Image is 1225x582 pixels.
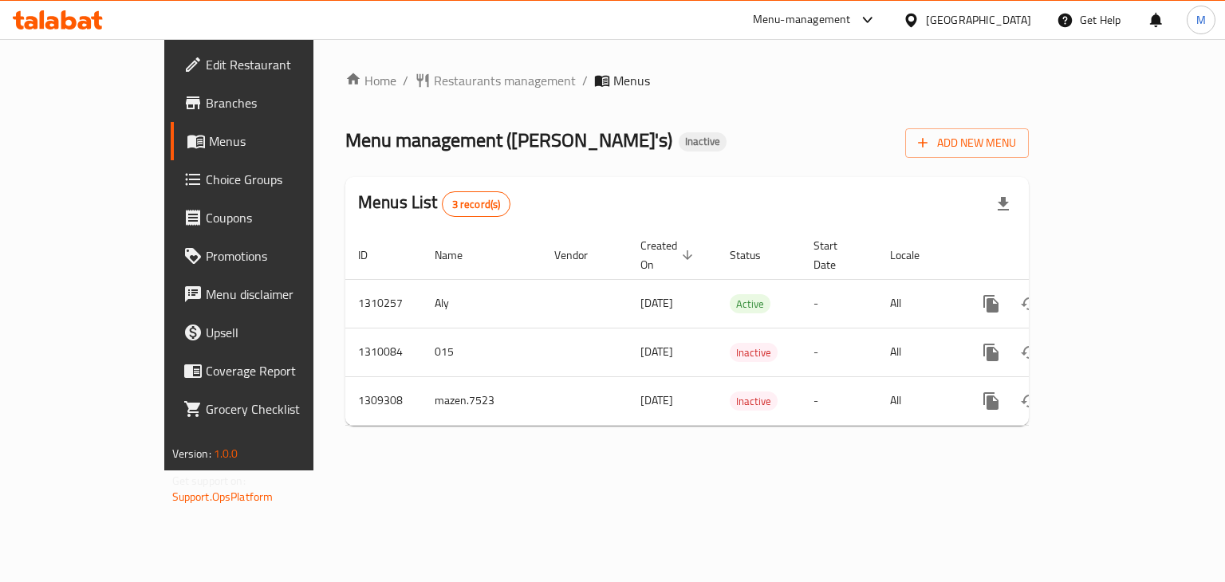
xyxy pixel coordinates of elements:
[358,191,510,217] h2: Menus List
[905,128,1029,158] button: Add New Menu
[206,399,356,419] span: Grocery Checklist
[442,191,511,217] div: Total records count
[172,443,211,464] span: Version:
[730,343,778,362] div: Inactive
[345,71,1029,90] nav: breadcrumb
[345,279,422,328] td: 1310257
[345,71,396,90] a: Home
[926,11,1031,29] div: [GEOGRAPHIC_DATA]
[1010,285,1049,323] button: Change Status
[918,133,1016,153] span: Add New Menu
[422,376,542,425] td: mazen.7523
[206,93,356,112] span: Branches
[640,341,673,362] span: [DATE]
[171,122,369,160] a: Menus
[415,71,576,90] a: Restaurants management
[877,376,959,425] td: All
[422,279,542,328] td: Aly
[730,295,770,313] span: Active
[679,135,727,148] span: Inactive
[890,246,940,265] span: Locale
[640,293,673,313] span: [DATE]
[972,382,1010,420] button: more
[358,246,388,265] span: ID
[171,275,369,313] a: Menu disclaimer
[403,71,408,90] li: /
[801,376,877,425] td: -
[206,55,356,74] span: Edit Restaurant
[171,84,369,122] a: Branches
[801,279,877,328] td: -
[679,132,727,151] div: Inactive
[206,323,356,342] span: Upsell
[730,344,778,362] span: Inactive
[801,328,877,376] td: -
[1196,11,1206,29] span: M
[813,236,858,274] span: Start Date
[1010,333,1049,372] button: Change Status
[214,443,238,464] span: 1.0.0
[877,279,959,328] td: All
[171,199,369,237] a: Coupons
[959,231,1138,280] th: Actions
[345,231,1138,426] table: enhanced table
[640,236,698,274] span: Created On
[172,486,274,507] a: Support.OpsPlatform
[640,390,673,411] span: [DATE]
[730,246,782,265] span: Status
[171,390,369,428] a: Grocery Checklist
[171,237,369,275] a: Promotions
[345,122,672,158] span: Menu management ( [PERSON_NAME]'s )
[877,328,959,376] td: All
[171,352,369,390] a: Coverage Report
[172,470,246,491] span: Get support on:
[206,170,356,189] span: Choice Groups
[209,132,356,151] span: Menus
[206,208,356,227] span: Coupons
[730,294,770,313] div: Active
[206,361,356,380] span: Coverage Report
[345,328,422,376] td: 1310084
[435,246,483,265] span: Name
[613,71,650,90] span: Menus
[753,10,851,29] div: Menu-management
[171,313,369,352] a: Upsell
[171,45,369,84] a: Edit Restaurant
[554,246,609,265] span: Vendor
[582,71,588,90] li: /
[730,392,778,411] span: Inactive
[206,285,356,304] span: Menu disclaimer
[972,333,1010,372] button: more
[345,376,422,425] td: 1309308
[972,285,1010,323] button: more
[984,185,1022,223] div: Export file
[434,71,576,90] span: Restaurants management
[1010,382,1049,420] button: Change Status
[422,328,542,376] td: 015
[206,246,356,265] span: Promotions
[443,197,510,212] span: 3 record(s)
[171,160,369,199] a: Choice Groups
